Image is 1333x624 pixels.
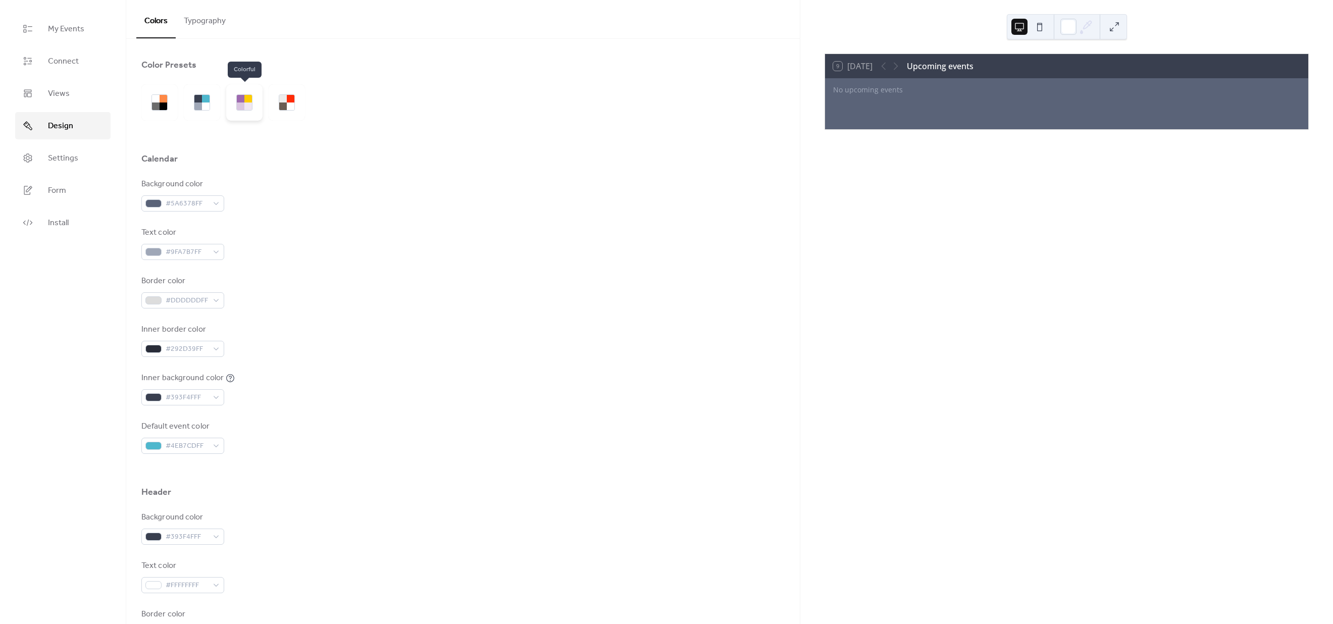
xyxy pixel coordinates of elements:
div: Text color [141,560,222,572]
span: #5A6378FF [166,198,208,210]
div: Background color [141,178,222,190]
a: My Events [15,15,111,42]
span: Design [48,120,73,132]
span: #9FA7B7FF [166,246,208,258]
span: Views [48,88,70,100]
a: Install [15,209,111,236]
div: Calendar [141,153,178,165]
div: Upcoming events [907,60,973,72]
span: Form [48,185,66,197]
a: Views [15,80,111,107]
div: Color Presets [141,59,196,71]
span: #FFFFFFFF [166,580,208,592]
div: Text color [141,227,222,239]
div: Border color [141,608,222,620]
span: My Events [48,23,84,35]
div: Header [141,486,172,498]
span: Install [48,217,69,229]
div: Default event color [141,421,222,433]
a: Settings [15,144,111,172]
span: Settings [48,152,78,165]
a: Connect [15,47,111,75]
div: Border color [141,275,222,287]
span: #292D39FF [166,343,208,355]
a: Form [15,177,111,204]
div: Background color [141,511,222,524]
span: Colorful [228,62,262,78]
span: #DDDDDDFF [166,295,208,307]
div: Inner border color [141,324,222,336]
div: No upcoming events [833,85,1057,94]
span: #4EB7CDFF [166,440,208,452]
span: #393F4FFF [166,531,208,543]
span: Connect [48,56,79,68]
a: Design [15,112,111,139]
div: Inner background color [141,372,224,384]
span: #393F4FFF [166,392,208,404]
